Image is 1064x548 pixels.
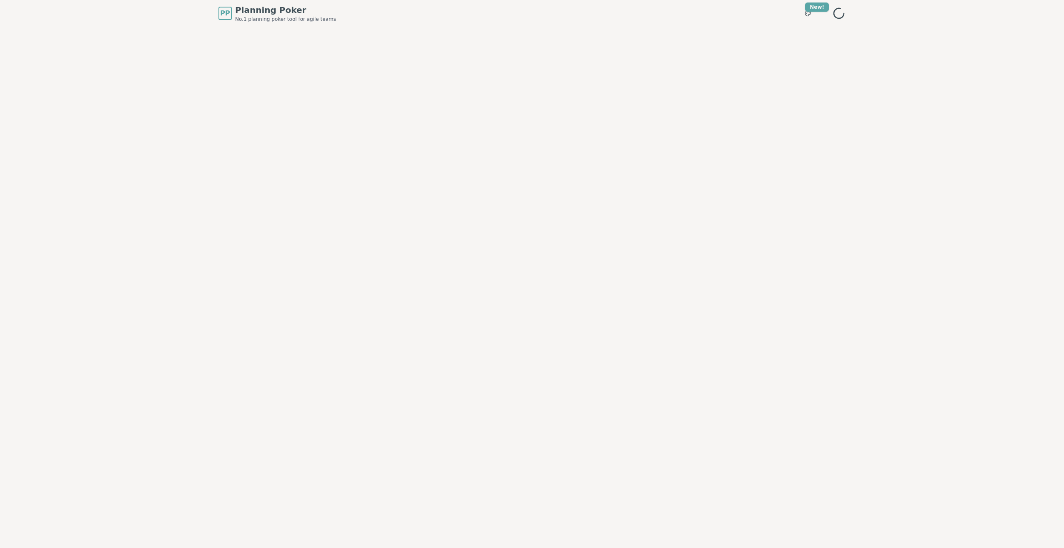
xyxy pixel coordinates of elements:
span: Planning Poker [235,4,336,16]
div: New! [805,3,829,12]
a: PPPlanning PokerNo.1 planning poker tool for agile teams [218,4,336,23]
span: No.1 planning poker tool for agile teams [235,16,336,23]
button: New! [801,6,816,21]
span: PP [220,8,230,18]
